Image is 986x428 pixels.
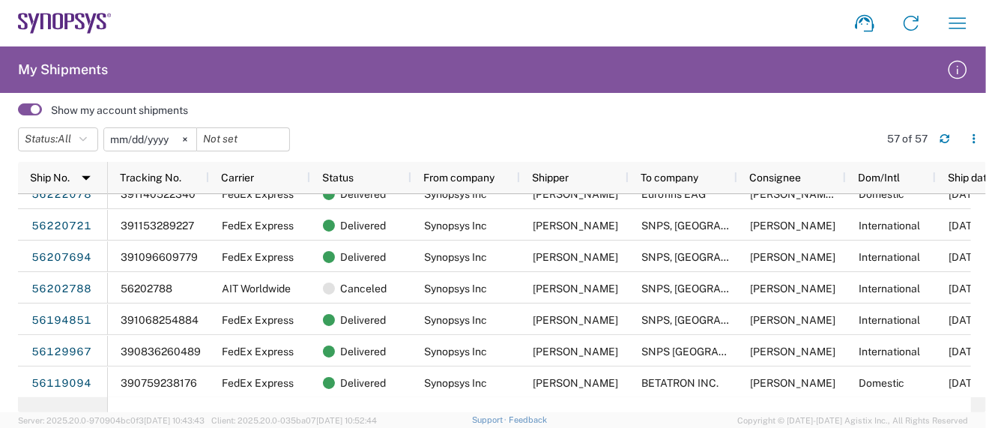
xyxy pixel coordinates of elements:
[533,283,618,295] span: Sarah Wing
[340,210,386,241] span: Delivered
[750,220,835,232] span: Jorge Esteves
[424,314,487,326] span: Synopsys Inc
[949,314,982,326] span: 07/15/2025
[340,367,386,399] span: Delivered
[533,251,618,263] span: Sarah Wing
[424,377,487,389] span: Synopsys Inc
[121,346,201,358] span: 390836260489
[18,127,98,151] button: Status:All
[30,172,70,184] span: Ship No.
[949,346,982,358] span: 07/09/2025
[949,377,982,389] span: 07/07/2025
[121,220,194,232] span: 391153289227
[533,314,618,326] span: Sarah Wing
[222,346,294,358] span: FedEx Express
[121,314,199,326] span: 391068254884
[51,103,188,117] label: Show my account shipments
[749,172,801,184] span: Consignee
[533,346,618,358] span: Sarah Wing
[340,241,386,273] span: Delivered
[197,128,289,151] input: Not set
[641,220,862,232] span: SNPS, Portugal Unipessoal, Lda.
[31,340,92,364] a: 56129967
[424,251,487,263] span: Synopsys Inc
[31,245,92,269] a: 56207694
[887,132,928,145] div: 57 of 57
[340,336,386,367] span: Delivered
[472,415,509,424] a: Support
[121,188,196,200] span: 391140522340
[750,314,835,326] span: Fabio Barroso
[750,346,835,358] span: JORGE ESTEVES
[859,346,920,358] span: International
[322,172,354,184] span: Status
[31,277,92,301] a: 56202788
[532,172,569,184] span: Shipper
[424,220,487,232] span: Synopsys Inc
[737,414,968,427] span: Copyright © [DATE]-[DATE] Agistix Inc., All Rights Reserved
[424,283,487,295] span: Synopsys Inc
[58,133,71,145] span: All
[18,416,205,425] span: Server: 2025.20.0-970904bc0f3
[533,188,618,200] span: Sarah Wing
[221,172,254,184] span: Carrier
[750,251,835,263] span: Jorge Esteves
[423,172,494,184] span: From company
[641,251,862,263] span: SNPS, Portugal Unipessoal, Lda.
[74,166,98,190] img: arrow-dropdown.svg
[222,220,294,232] span: FedEx Express
[641,283,862,295] span: SNPS, Portugal Unipessoal, Lda.
[120,172,181,184] span: Tracking No.
[641,172,698,184] span: To company
[859,220,920,232] span: International
[533,220,618,232] span: Sarah Wing
[31,214,92,238] a: 56220721
[340,178,386,210] span: Delivered
[509,415,547,424] a: Feedback
[641,314,862,326] span: SNPS, Portugal Unipessoal, Lda.
[31,308,92,332] a: 56194851
[641,377,719,389] span: BETATRON INC.
[104,128,196,151] input: Not set
[859,251,920,263] span: International
[121,283,172,295] span: 56202788
[18,61,108,79] h2: My Shipments
[949,283,982,295] span: 07/16/2025
[859,188,904,200] span: Domestic
[641,188,706,200] span: Eurofins EAG
[750,188,952,200] span: Tom Nguyen (Quote No: M0QYQ958)
[750,283,835,295] span: Jorge Esteves
[949,188,982,200] span: 07/17/2025
[641,346,834,358] span: SNPS PORTUGAL UNIP. LDA.
[121,251,198,263] span: 391096609779
[859,377,904,389] span: Domestic
[533,377,618,389] span: Sarah Wing
[31,371,92,395] a: 56119094
[222,188,294,200] span: FedEx Express
[222,314,294,326] span: FedEx Express
[222,377,294,389] span: FedEx Express
[424,188,487,200] span: Synopsys Inc
[750,377,835,389] span: MIKE YOUNG
[316,416,377,425] span: [DATE] 10:52:44
[859,314,920,326] span: International
[949,251,982,263] span: 07/16/2025
[340,304,386,336] span: Delivered
[859,283,920,295] span: International
[211,416,377,425] span: Client: 2025.20.0-035ba07
[31,182,92,206] a: 56222078
[222,251,294,263] span: FedEx Express
[858,172,900,184] span: Dom/Intl
[340,273,387,304] span: Canceled
[949,220,982,232] span: 07/17/2025
[424,346,487,358] span: Synopsys Inc
[144,416,205,425] span: [DATE] 10:43:43
[121,377,197,389] span: 390759238176
[222,283,291,295] span: AIT Worldwide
